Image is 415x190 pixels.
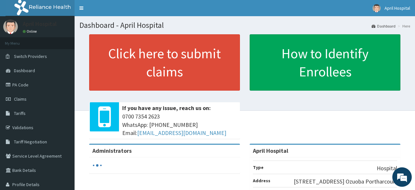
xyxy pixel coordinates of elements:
[253,178,270,184] b: Address
[377,164,397,173] p: Hospital
[250,34,400,91] a: How to Identify Enrollees
[89,34,240,91] a: Click here to submit claims
[92,161,102,170] svg: audio-loading
[396,23,410,29] li: Here
[122,104,211,112] b: If you have any issue, reach us on:
[137,129,226,137] a: [EMAIL_ADDRESS][DOMAIN_NAME]
[385,5,410,11] span: April Hospital
[79,21,410,29] h1: Dashboard - April Hospital
[14,68,35,73] span: Dashboard
[253,164,264,170] b: Type
[23,21,57,27] p: April Hospital
[122,112,237,137] span: 0700 7354 2623 WhatsApp: [PHONE_NUMBER] Email:
[14,96,27,102] span: Claims
[14,139,47,145] span: Tariff Negotiation
[92,147,132,154] b: Administrators
[14,53,47,59] span: Switch Providers
[372,23,396,29] a: Dashboard
[14,110,26,116] span: Tariffs
[253,147,288,154] strong: April Hospital
[3,19,18,34] img: User Image
[373,4,381,12] img: User Image
[23,29,38,34] a: Online
[294,177,397,186] p: [STREET_ADDRESS] Ozuoba Portharcourt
